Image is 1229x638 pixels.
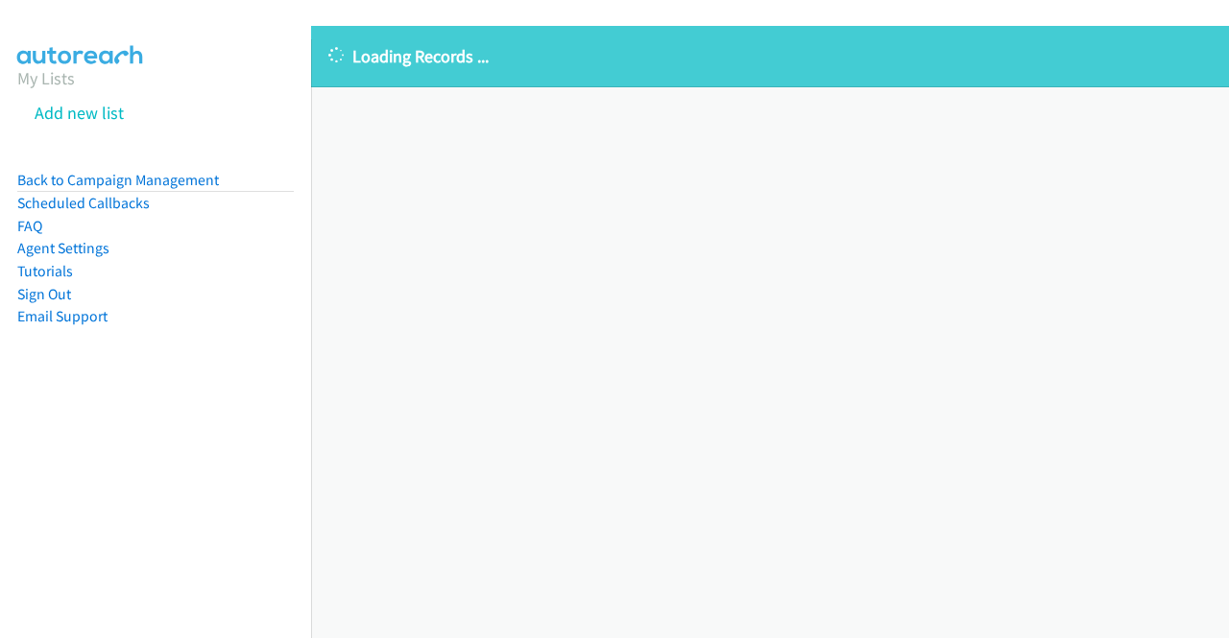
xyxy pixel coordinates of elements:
a: Email Support [17,307,108,325]
a: Scheduled Callbacks [17,194,150,212]
p: Loading Records ... [328,43,1212,69]
a: Sign Out [17,285,71,303]
a: Back to Campaign Management [17,171,219,189]
a: My Lists [17,67,75,89]
a: FAQ [17,217,42,235]
a: Agent Settings [17,239,109,257]
a: Add new list [35,102,124,124]
a: Tutorials [17,262,73,280]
